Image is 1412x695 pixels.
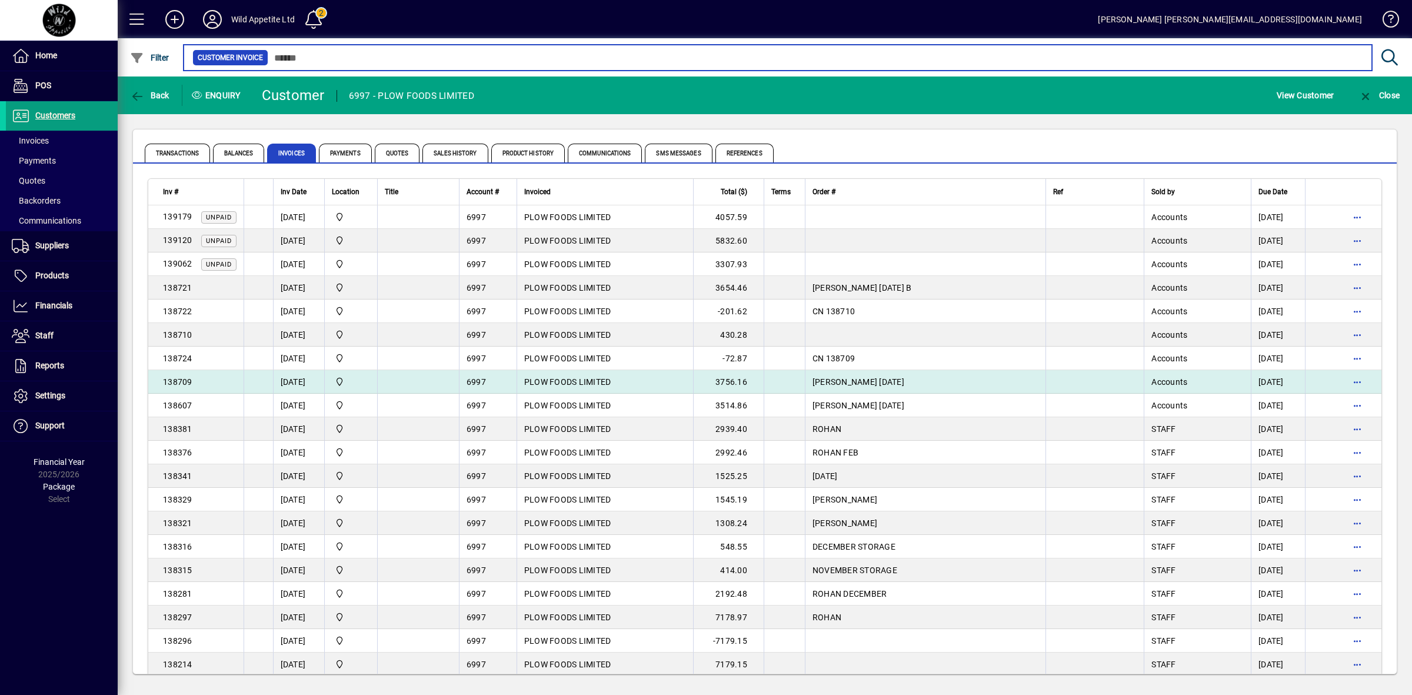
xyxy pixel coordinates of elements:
[273,370,324,394] td: [DATE]
[130,91,169,100] span: Back
[467,185,509,198] div: Account #
[273,488,324,511] td: [DATE]
[1251,606,1305,629] td: [DATE]
[163,613,192,622] span: 138297
[332,375,370,388] span: Wild Appetite Ltd
[6,41,118,71] a: Home
[206,237,232,245] span: Unpaid
[812,185,1038,198] div: Order #
[273,629,324,653] td: [DATE]
[1151,330,1187,340] span: Accounts
[693,464,764,488] td: 1525.25
[1251,229,1305,252] td: [DATE]
[1151,307,1187,316] span: Accounts
[1151,589,1175,598] span: STAFF
[385,185,398,198] span: Title
[1348,514,1367,533] button: More options
[6,131,118,151] a: Invoices
[1348,608,1367,627] button: More options
[524,636,611,646] span: PLOW FOODS LIMITED
[1251,582,1305,606] td: [DATE]
[467,354,486,363] span: 6997
[1151,660,1175,669] span: STAFF
[1277,86,1334,105] span: View Customer
[34,457,85,467] span: Financial Year
[524,236,611,245] span: PLOW FOODS LIMITED
[332,305,370,318] span: Wild Appetite Ltd
[1251,558,1305,582] td: [DATE]
[467,471,486,481] span: 6997
[1151,185,1244,198] div: Sold by
[273,606,324,629] td: [DATE]
[1251,300,1305,323] td: [DATE]
[812,566,897,575] span: NOVEMBER STORAGE
[467,236,486,245] span: 6997
[273,535,324,558] td: [DATE]
[273,582,324,606] td: [DATE]
[163,448,192,457] span: 138376
[524,260,611,269] span: PLOW FOODS LIMITED
[163,283,192,292] span: 138721
[422,144,488,162] span: Sales History
[281,185,307,198] span: Inv Date
[693,488,764,511] td: 1545.19
[118,85,182,106] app-page-header-button: Back
[273,417,324,441] td: [DATE]
[6,411,118,441] a: Support
[1251,464,1305,488] td: [DATE]
[467,330,486,340] span: 6997
[163,185,237,198] div: Inv #
[1151,212,1187,222] span: Accounts
[812,377,904,387] span: [PERSON_NAME] [DATE]
[524,377,611,387] span: PLOW FOODS LIMITED
[163,542,192,551] span: 138316
[1346,85,1412,106] app-page-header-button: Close enquiry
[693,300,764,323] td: -201.62
[198,52,263,64] span: Customer Invoice
[273,205,324,229] td: [DATE]
[1151,636,1175,646] span: STAFF
[812,495,877,504] span: [PERSON_NAME]
[524,185,686,198] div: Invoiced
[163,495,192,504] span: 138329
[194,9,231,30] button: Profile
[1348,655,1367,674] button: More options
[1348,396,1367,415] button: More options
[771,185,791,198] span: Terms
[163,330,192,340] span: 138710
[1251,511,1305,535] td: [DATE]
[812,613,841,622] span: ROHAN
[127,85,172,106] button: Back
[1151,566,1175,575] span: STAFF
[35,331,54,340] span: Staff
[163,471,192,481] span: 138341
[332,634,370,647] span: Wild Appetite Ltd
[332,493,370,506] span: Wild Appetite Ltd
[524,424,611,434] span: PLOW FOODS LIMITED
[332,587,370,600] span: Wild Appetite Ltd
[1348,302,1367,321] button: More options
[12,196,61,205] span: Backorders
[6,211,118,231] a: Communications
[467,260,486,269] span: 6997
[163,424,192,434] span: 138381
[273,300,324,323] td: [DATE]
[182,86,253,105] div: Enquiry
[1053,185,1063,198] span: Ref
[812,354,855,363] span: CN 138709
[332,211,370,224] span: Wild Appetite Ltd
[35,271,69,280] span: Products
[273,276,324,300] td: [DATE]
[715,144,774,162] span: References
[524,330,611,340] span: PLOW FOODS LIMITED
[812,307,855,316] span: CN 138710
[1151,401,1187,410] span: Accounts
[1151,495,1175,504] span: STAFF
[524,307,611,316] span: PLOW FOODS LIMITED
[332,564,370,577] span: Wild Appetite Ltd
[163,566,192,575] span: 138315
[1151,236,1187,245] span: Accounts
[693,394,764,417] td: 3514.86
[693,252,764,276] td: 3307.93
[6,171,118,191] a: Quotes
